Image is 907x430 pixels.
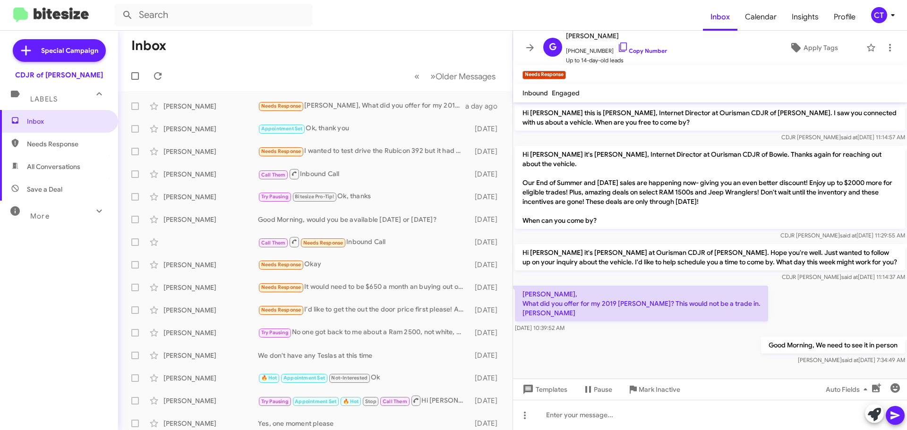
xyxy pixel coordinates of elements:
button: Templates [513,381,575,398]
div: [DATE] [470,396,505,405]
span: Auto Fields [826,381,871,398]
span: [PERSON_NAME] [DATE] 7:34:49 AM [798,356,905,363]
div: [DATE] [470,237,505,247]
a: Profile [826,3,863,31]
div: [PERSON_NAME] [163,169,258,179]
span: Needs Response [261,148,301,154]
span: Appointment Set [261,126,303,132]
button: Apply Tags [765,39,862,56]
button: Mark Inactive [620,381,688,398]
span: Up to 14-day-old leads [566,56,667,65]
div: [PERSON_NAME] [163,124,258,134]
span: More [30,212,50,220]
div: [DATE] [470,419,505,428]
span: Needs Response [261,284,301,290]
div: We don't have any Teslas at this time [258,351,470,360]
span: Apply Tags [804,39,838,56]
div: CDJR of [PERSON_NAME] [15,70,103,80]
div: Inbound Call [258,236,470,248]
div: [DATE] [470,328,505,337]
span: [DATE] 10:39:52 AM [515,324,565,331]
div: [DATE] [470,215,505,224]
span: Not-Interested [331,375,368,381]
input: Search [114,4,313,26]
p: Hi [PERSON_NAME] it's [PERSON_NAME] at Ourisman CDJR of [PERSON_NAME]. Hope you're well. Just wan... [515,244,905,270]
button: Previous [409,67,425,86]
span: Engaged [552,89,580,97]
div: [PERSON_NAME] [163,373,258,383]
span: » [430,70,436,82]
p: Hi [PERSON_NAME] it's [PERSON_NAME], Internet Director at Ourisman CDJR of Bowie. Thanks again fo... [515,146,905,229]
h1: Inbox [131,38,166,53]
div: [DATE] [470,147,505,156]
span: Pause [594,381,612,398]
div: [PERSON_NAME] [163,147,258,156]
div: Yes, one moment please [258,419,470,428]
div: [DATE] [470,169,505,179]
a: Insights [784,3,826,31]
span: Older Messages [436,71,496,82]
span: Appointment Set [295,398,336,405]
div: Ok, thank you [258,123,470,134]
span: Needs Response [261,261,301,268]
div: [DATE] [470,373,505,383]
div: a day ago [465,101,505,111]
button: Pause [575,381,620,398]
div: [PERSON_NAME] [163,328,258,337]
span: [PHONE_NUMBER] [566,42,667,56]
span: Special Campaign [41,46,98,55]
div: It would need to be $650 a month an buying out our lease of Mercedes glc 2021 [258,282,470,293]
span: [PERSON_NAME] [566,30,667,42]
span: Call Them [383,398,407,405]
span: Call Them [261,240,286,246]
div: Ok, thanks [258,191,470,202]
span: Call Them [261,172,286,178]
div: [PERSON_NAME] [163,305,258,315]
nav: Page navigation example [409,67,501,86]
span: Try Pausing [261,398,289,405]
p: [PERSON_NAME], What did you offer for my 2019 [PERSON_NAME]? This would not be a trade in. [PERSO... [515,286,768,321]
span: said at [840,232,856,239]
div: [PERSON_NAME] [163,283,258,292]
span: Stop [365,398,376,405]
p: Hi [PERSON_NAME] this is [PERSON_NAME], Internet Director at Ourisman CDJR of [PERSON_NAME]. I sa... [515,104,905,131]
span: said at [841,273,858,280]
span: Bitesize Pro-Tip! [295,194,334,200]
span: Inbound [522,89,548,97]
div: Okay [258,259,470,270]
div: [PERSON_NAME] [163,260,258,270]
span: said at [841,134,857,141]
a: Special Campaign [13,39,106,62]
div: Hi [PERSON_NAME], Are you able to make it in [DATE]? [258,395,470,406]
div: [DATE] [470,283,505,292]
span: G [549,40,556,55]
span: Inbox [27,117,107,126]
div: [PERSON_NAME] [163,396,258,405]
span: Save a Deal [27,185,62,194]
span: Calendar [737,3,784,31]
div: [DATE] [470,124,505,134]
button: Auto Fields [818,381,879,398]
span: Appointment Set [283,375,325,381]
span: Needs Response [27,139,107,149]
div: [DATE] [470,260,505,270]
span: « [414,70,419,82]
div: [DATE] [470,192,505,202]
div: [PERSON_NAME] [163,215,258,224]
span: Labels [30,95,58,103]
a: Copy Number [617,47,667,54]
div: [DATE] [470,351,505,360]
span: Inbox [703,3,737,31]
span: Templates [521,381,567,398]
span: Try Pausing [261,194,289,200]
div: [PERSON_NAME] [163,192,258,202]
p: Good Morning, We need to see it in person [761,337,905,354]
div: I'd like to get the out the door price first please! Assuming no finance, no trade in and no down... [258,304,470,315]
div: No one got back to me about a Ram 2500, not white, with BLIS, and towing package. [258,327,470,338]
div: [PERSON_NAME] [163,351,258,360]
small: Needs Response [522,71,566,79]
div: Ok [258,372,470,383]
span: said at [842,356,858,363]
span: Try Pausing [261,329,289,336]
